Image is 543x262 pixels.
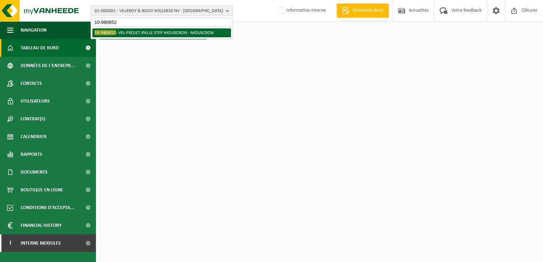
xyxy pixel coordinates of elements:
[21,163,48,181] span: Documents
[21,199,74,217] span: Conditions d'accepta...
[7,234,14,252] span: I
[21,21,47,39] span: Navigation
[21,110,45,128] span: Contrat(s)
[21,128,47,146] span: Calendrier
[92,28,231,37] li: - VEL-PROJET IPALLE STEP MOUSCRON - MOUSCRON
[92,18,231,27] input: Chercher des succursales liées
[21,217,61,234] span: Financial History
[95,30,116,35] span: 10-980652
[21,57,75,75] span: Données de l'entrepr...
[21,75,42,92] span: Contacts
[21,92,50,110] span: Utilisateurs
[91,5,233,16] button: 01-000001 - VILLEROY & BOCH WELLNESS NV - [GEOGRAPHIC_DATA]
[95,6,223,16] span: 01-000001 - VILLEROY & BOCH WELLNESS NV - [GEOGRAPHIC_DATA]
[276,5,326,16] label: Information interne
[21,234,61,252] span: Interne modules
[21,181,63,199] span: Boutique en ligne
[21,146,42,163] span: Rapports
[21,39,59,57] span: Tableau de bord
[351,7,385,14] span: Demande devis
[337,4,389,18] a: Demande devis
